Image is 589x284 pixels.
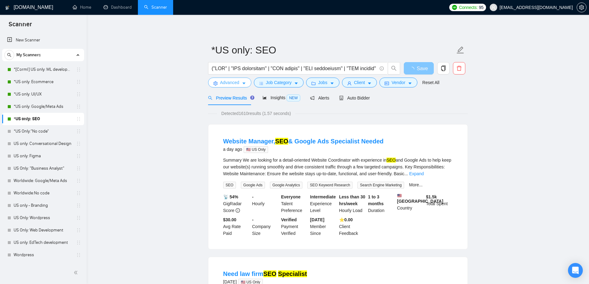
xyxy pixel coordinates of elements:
[211,42,455,58] input: Scanner name...
[14,212,72,224] a: US Only: Wordpress
[456,46,464,54] span: edit
[76,117,81,121] span: holder
[223,217,237,222] b: $30.00
[16,49,41,61] span: My Scanners
[2,34,84,46] li: New Scanner
[76,203,81,208] span: holder
[223,194,238,199] b: 📡 54%
[252,217,254,222] b: -
[223,146,384,153] div: a day ago
[223,182,236,189] span: SEO
[14,113,72,125] a: *US only: SEO
[404,171,408,176] span: ...
[281,194,301,199] b: Everyone
[14,249,72,261] a: Wordpress
[14,175,72,187] a: Worldwide: Google/Meta Ads
[367,193,396,214] div: Duration
[306,78,339,87] button: folderJobscaret-down
[14,199,72,212] a: US only - Branding
[259,81,263,86] span: bars
[287,95,300,101] span: NEW
[409,171,424,176] a: Expand
[275,138,288,145] mark: SEO
[396,193,425,214] div: Country
[309,193,338,214] div: Experience Level
[254,78,304,87] button: barsJob Categorycaret-down
[76,191,81,196] span: holder
[252,194,254,199] b: -
[280,216,309,237] div: Payment Verified
[339,217,353,222] b: ⭐️ 0.00
[278,270,307,277] mark: Specialist
[357,182,404,189] span: Search Engine Marketing
[76,178,81,183] span: holder
[397,193,402,198] img: 🇺🇸
[307,182,352,189] span: SEO Keyword Research
[280,193,309,214] div: Talent Preference
[491,5,496,10] span: user
[311,81,316,86] span: folder
[76,154,81,159] span: holder
[76,129,81,134] span: holder
[270,182,302,189] span: Google Analytics
[368,194,384,206] b: 1 to 3 months
[339,194,365,206] b: Less than 30 hrs/week
[223,138,384,145] a: Website Manager,SEO& Google Ads Specialist Needed
[144,5,167,10] a: searchScanner
[338,216,367,237] div: Client Feedback
[338,193,367,214] div: Hourly Load
[437,66,449,71] span: copy
[223,157,453,177] div: Summary We are looking for a detail-oriented Website Coordinator with experience in and Google Ad...
[14,63,72,76] a: *[Corml] US only: ML development
[459,4,477,11] span: Connects:
[453,62,465,74] button: delete
[385,81,389,86] span: idcard
[310,96,314,100] span: notification
[14,150,72,162] a: US only: Figma
[367,81,372,86] span: caret-down
[409,182,423,187] a: More...
[4,20,37,33] span: Scanner
[208,95,253,100] span: Preview Results
[568,263,583,278] div: Open Intercom Messenger
[14,162,72,175] a: US Only: "Business Analyst"
[425,193,454,214] div: Total Spent
[76,104,81,109] span: holder
[74,269,80,276] span: double-left
[437,62,450,74] button: copy
[577,5,586,10] span: setting
[76,240,81,245] span: holder
[452,5,457,10] img: upwork-logo.png
[310,194,336,199] b: Intermediate
[281,217,297,222] b: Verified
[263,270,276,277] mark: SEO
[76,252,81,257] span: holder
[294,81,298,86] span: caret-down
[76,215,81,220] span: holder
[208,96,212,100] span: search
[408,81,412,86] span: caret-down
[251,193,280,214] div: Hourly
[7,34,79,46] a: New Scanner
[577,2,587,12] button: setting
[73,5,91,10] a: homeHome
[577,5,587,10] a: setting
[479,4,484,11] span: 95
[409,67,417,72] span: loading
[250,95,255,100] div: Tooltip anchor
[222,193,251,214] div: GigRadar Score
[347,81,352,86] span: user
[244,146,268,153] span: 🇺🇸 US Only
[213,81,218,86] span: setting
[339,95,370,100] span: Auto Bidder
[242,81,246,86] span: caret-down
[330,81,334,86] span: caret-down
[422,79,439,86] a: Reset All
[76,92,81,97] span: holder
[266,79,292,86] span: Job Category
[342,78,377,87] button: userClientcaret-down
[391,79,405,86] span: Vendor
[76,67,81,72] span: holder
[236,208,240,213] span: info-circle
[14,88,72,100] a: *US only: UI/UX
